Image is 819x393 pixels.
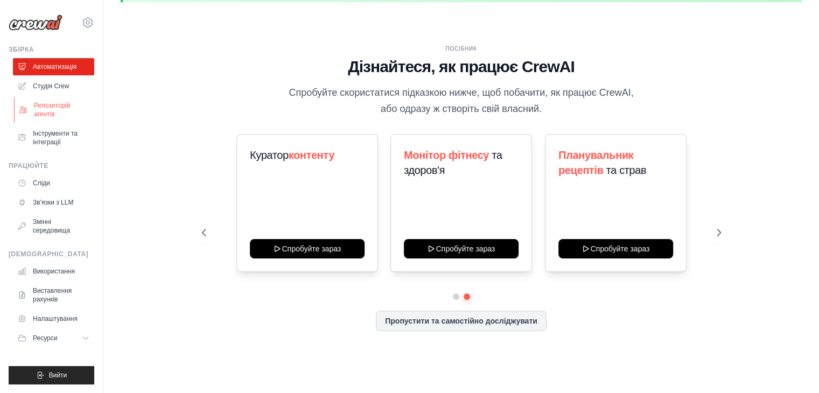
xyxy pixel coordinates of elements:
[13,310,94,327] a: Налаштування
[14,97,95,123] a: Репозиторій агентів
[13,125,94,151] a: Інструменти та інтеграції
[33,218,70,234] font: Змінні середовища
[33,82,69,90] font: Студія Crew
[9,162,48,170] font: Працюйте
[33,268,75,275] font: Використання
[289,87,633,114] font: Спробуйте скористатися підказкою нижче, щоб побачити, як працює CrewAI, або одразу ж створіть сві...
[558,149,633,176] font: Планувальник рецептів
[9,366,94,384] button: Вийти
[376,311,547,331] button: Пропустити та самостійно досліджувати
[404,149,502,176] font: та здоров'я
[33,63,76,71] font: Автоматизація
[33,334,57,342] font: Ресурси
[385,317,537,325] font: Пропустити та самостійно досліджувати
[13,282,94,308] a: Виставлення рахунків
[288,149,334,161] font: контенту
[282,244,341,253] font: Спробуйте зараз
[13,329,94,347] button: Ресурси
[250,149,289,161] font: Куратор
[250,239,365,258] button: Спробуйте зараз
[33,130,78,146] font: Інструменти та інтеграції
[590,244,649,253] font: Спробуйте зараз
[558,239,673,258] button: Спробуйте зараз
[13,78,94,95] a: Студія Crew
[33,315,78,322] font: Налаштування
[13,174,94,192] a: Сліди
[606,164,646,176] font: та страв
[348,58,575,75] font: Дізнайтеся, як працює CrewAI
[13,213,94,239] a: Змінні середовища
[13,263,94,280] a: Використання
[33,287,72,303] font: Виставлення рахунків
[33,199,73,206] font: Зв'язки з LLM
[404,239,519,258] button: Спробуйте зараз
[9,46,34,53] font: Збірка
[445,46,477,52] font: ПОСІБНИК
[9,15,62,31] img: Логотип
[34,102,70,118] font: Репозиторій агентів
[33,179,50,187] font: Сліди
[404,149,489,161] font: Монітор фітнесу
[9,250,88,258] font: [DEMOGRAPHIC_DATA]
[49,371,67,379] font: Вийти
[436,244,495,253] font: Спробуйте зараз
[13,194,94,211] a: Зв'язки з LLM
[13,58,94,75] a: Автоматизація
[765,341,819,393] iframe: Віджет чату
